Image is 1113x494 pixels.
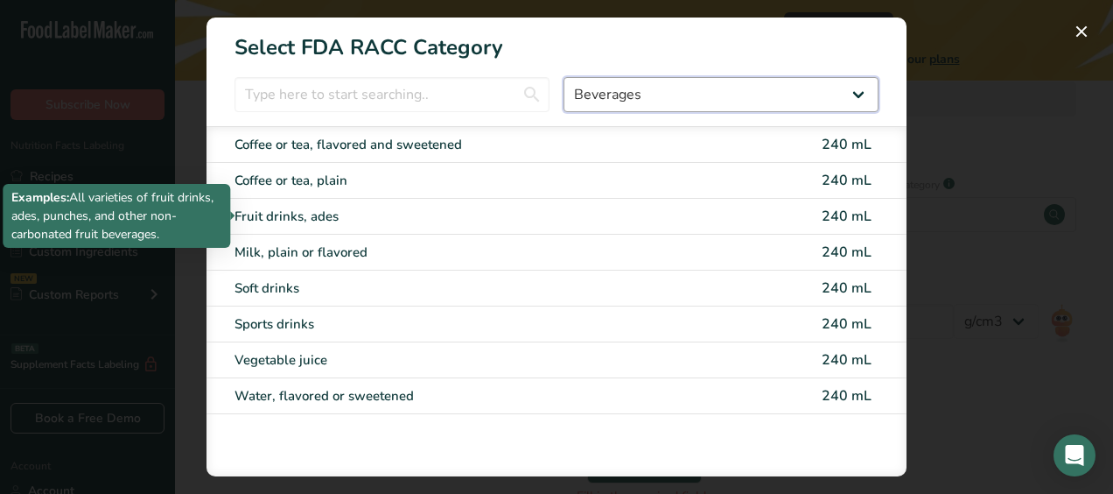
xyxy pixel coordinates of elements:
[822,279,871,298] span: 240 mL
[1053,434,1095,476] div: Open Intercom Messenger
[234,207,731,227] div: Fruit drinks, ades
[234,350,731,370] div: Vegetable juice
[822,243,871,262] span: 240 mL
[234,243,731,263] div: Milk, plain or flavored
[822,207,871,226] span: 240 mL
[822,171,871,190] span: 240 mL
[822,314,871,334] span: 240 mL
[822,386,871,406] span: 240 mL
[234,314,731,335] div: Sports drinks
[234,77,549,112] input: Type here to start searching..
[234,386,731,406] div: Water, flavored or sweetened
[822,135,871,154] span: 240 mL
[234,135,731,155] div: Coffee or tea, flavored and sweetened
[234,279,731,299] div: Soft drinks
[234,171,731,191] div: Coffee or tea, plain
[822,350,871,370] span: 240 mL
[206,18,906,63] h1: Select FDA RACC Category
[11,189,69,206] b: Examples:
[11,188,221,243] p: All varieties of fruit drinks, ades, punches, and other non-carbonated fruit beverages.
